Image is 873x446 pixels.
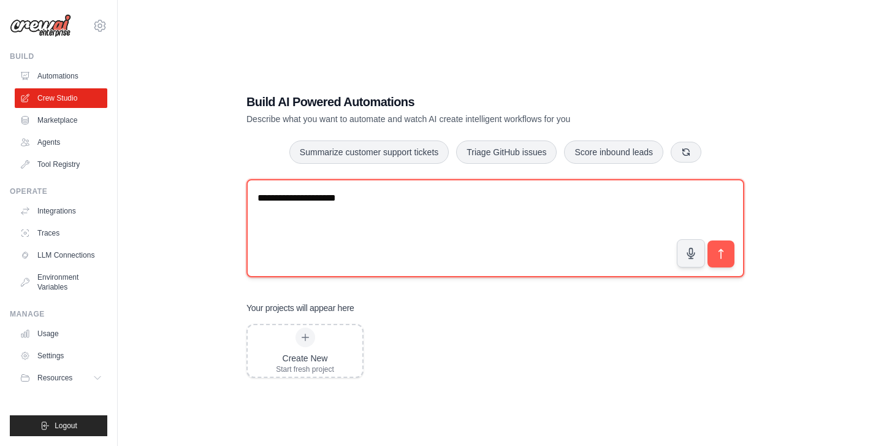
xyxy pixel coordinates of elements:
[564,140,663,164] button: Score inbound leads
[15,133,107,152] a: Agents
[15,110,107,130] a: Marketplace
[276,352,334,364] div: Create New
[246,302,354,314] h3: Your projects will appear here
[15,245,107,265] a: LLM Connections
[37,373,72,383] span: Resources
[246,113,658,125] p: Describe what you want to automate and watch AI create intelligent workflows for you
[10,309,107,319] div: Manage
[15,66,107,86] a: Automations
[10,52,107,61] div: Build
[677,239,705,267] button: Click to speak your automation idea
[15,368,107,388] button: Resources
[15,201,107,221] a: Integrations
[456,140,557,164] button: Triage GitHub issues
[10,415,107,436] button: Logout
[276,364,334,374] div: Start fresh project
[289,140,449,164] button: Summarize customer support tickets
[15,267,107,297] a: Environment Variables
[10,14,71,37] img: Logo
[671,142,701,163] button: Get new suggestions
[812,387,873,446] iframe: Chat Widget
[246,93,658,110] h1: Build AI Powered Automations
[15,223,107,243] a: Traces
[55,421,77,431] span: Logout
[15,155,107,174] a: Tool Registry
[15,346,107,366] a: Settings
[15,88,107,108] a: Crew Studio
[10,186,107,196] div: Operate
[15,324,107,344] a: Usage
